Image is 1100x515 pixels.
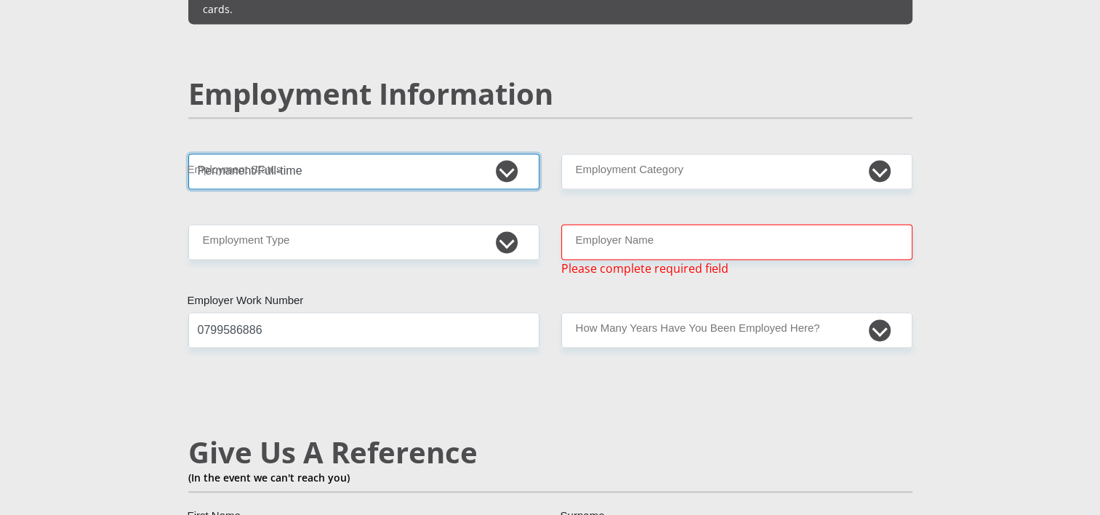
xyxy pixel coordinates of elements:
input: Employer Work Number [188,312,539,348]
p: (In the event we can't reach you) [188,470,912,485]
h2: Give Us A Reference [188,435,912,470]
span: Please complete required field [561,260,728,277]
input: Employer's Name [561,224,912,260]
h2: Employment Information [188,76,912,111]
